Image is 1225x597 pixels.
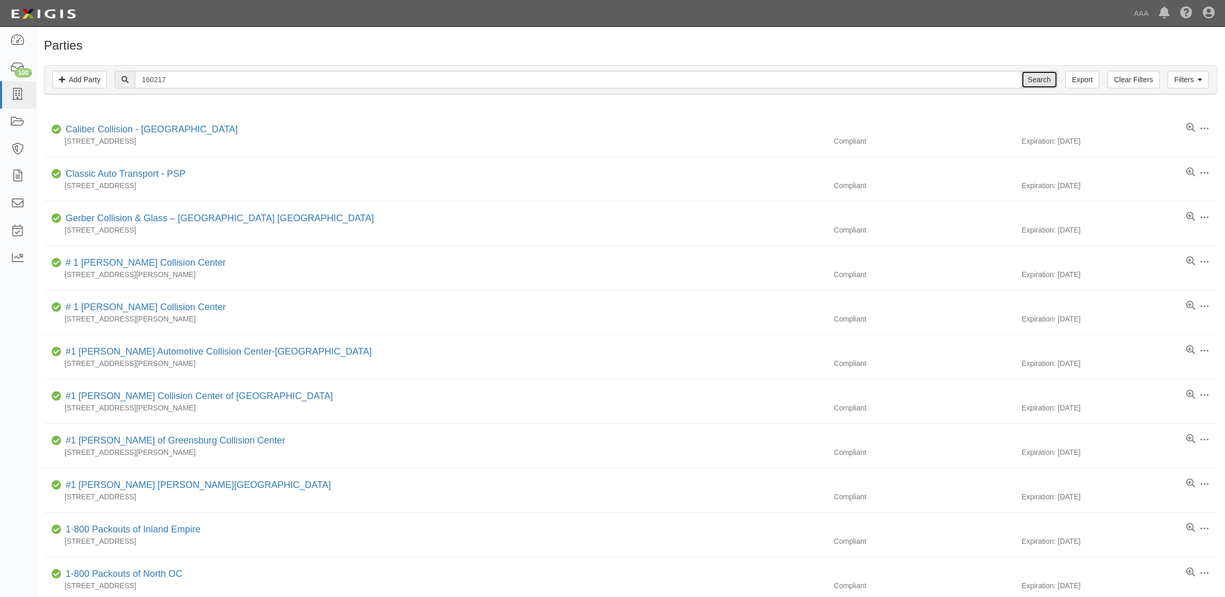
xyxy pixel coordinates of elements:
a: Add Party [52,71,107,88]
div: Expiration: [DATE] [1022,269,1218,280]
a: View results summary [1186,479,1195,489]
a: #1 [PERSON_NAME] Collision Center of [GEOGRAPHIC_DATA] [66,391,333,401]
input: Search [135,71,1021,88]
a: # 1 [PERSON_NAME] Collision Center [66,257,226,268]
div: Expiration: [DATE] [1022,225,1218,235]
a: #1 [PERSON_NAME] Automotive Collision Center-[GEOGRAPHIC_DATA] [66,346,372,357]
i: Compliant [52,571,61,578]
div: [STREET_ADDRESS] [44,136,826,146]
div: Expiration: [DATE] [1022,492,1218,502]
div: Expiration: [DATE] [1022,447,1218,457]
div: Compliant [826,180,1022,191]
i: Compliant [52,259,61,267]
div: Compliant [826,225,1022,235]
img: logo-5460c22ac91f19d4615b14bd174203de0afe785f0fc80cf4dbbc73dc1793850b.png [8,5,79,23]
div: [STREET_ADDRESS][PERSON_NAME] [44,447,826,457]
a: View results summary [1186,256,1195,267]
a: #1 [PERSON_NAME] [PERSON_NAME][GEOGRAPHIC_DATA] [66,480,331,490]
i: Compliant [52,437,61,445]
div: #1 Cochran of Greensburg Collision Center [61,434,285,448]
a: View results summary [1186,523,1195,533]
div: #1 Cochran Collision Center of Greensburg [61,390,333,403]
div: Compliant [826,447,1022,457]
i: Compliant [52,304,61,311]
a: View results summary [1186,123,1195,133]
a: 1-800 Packouts of Inland Empire [66,524,200,534]
a: View results summary [1186,345,1195,356]
div: Classic Auto Transport - PSP [61,167,185,181]
i: Compliant [52,348,61,356]
a: Clear Filters [1107,71,1159,88]
a: View results summary [1186,301,1195,311]
i: Help Center - Complianz [1180,7,1192,20]
div: [STREET_ADDRESS] [44,180,826,191]
div: Compliant [826,580,1022,591]
a: View results summary [1186,434,1195,445]
div: #1 Cochran Automotive Collision Center-Monroeville [61,345,372,359]
div: Compliant [826,403,1022,413]
div: Expiration: [DATE] [1022,314,1218,324]
div: #1 Cochran Robinson Township [61,479,331,492]
i: Compliant [52,526,61,533]
div: [STREET_ADDRESS] [44,536,826,546]
i: Compliant [52,393,61,400]
div: [STREET_ADDRESS][PERSON_NAME] [44,269,826,280]
a: Gerber Collision & Glass – [GEOGRAPHIC_DATA] [GEOGRAPHIC_DATA] [66,213,374,223]
div: Compliant [826,269,1022,280]
div: Compliant [826,136,1022,146]
a: Caliber Collision - [GEOGRAPHIC_DATA] [66,124,238,134]
div: 1-800 Packouts of North OC [61,568,182,581]
div: Expiration: [DATE] [1022,136,1218,146]
h1: Parties [44,39,1217,52]
a: View results summary [1186,568,1195,578]
div: Compliant [826,492,1022,502]
div: # 1 Cochran Collision Center [61,256,226,270]
i: Compliant [52,215,61,222]
div: [STREET_ADDRESS] [44,580,826,591]
input: Search [1021,71,1058,88]
div: Expiration: [DATE] [1022,358,1218,369]
div: Compliant [826,536,1022,546]
i: Compliant [52,482,61,489]
i: Compliant [52,126,61,133]
div: Compliant [826,358,1022,369]
div: [STREET_ADDRESS] [44,225,826,235]
a: Filters [1168,71,1209,88]
div: Expiration: [DATE] [1022,580,1218,591]
div: Expiration: [DATE] [1022,180,1218,191]
div: 1-800 Packouts of Inland Empire [61,523,200,537]
div: # 1 Cochran Collision Center [61,301,226,314]
a: Export [1065,71,1099,88]
div: 100 [14,68,32,78]
a: View results summary [1186,167,1195,178]
a: #1 [PERSON_NAME] of Greensburg Collision Center [66,435,285,446]
a: View results summary [1186,212,1195,222]
div: Expiration: [DATE] [1022,403,1218,413]
a: Classic Auto Transport - PSP [66,169,185,179]
a: View results summary [1186,390,1195,400]
div: [STREET_ADDRESS][PERSON_NAME] [44,314,826,324]
a: # 1 [PERSON_NAME] Collision Center [66,302,226,312]
div: Expiration: [DATE] [1022,536,1218,546]
div: [STREET_ADDRESS] [44,492,826,502]
div: [STREET_ADDRESS][PERSON_NAME] [44,403,826,413]
div: Compliant [826,314,1022,324]
div: Gerber Collision & Glass – Houston Brighton [61,212,374,225]
a: 1-800 Packouts of North OC [66,569,182,579]
div: Caliber Collision - Gainesville [61,123,238,136]
div: [STREET_ADDRESS][PERSON_NAME] [44,358,826,369]
a: AAA [1129,3,1154,24]
i: Compliant [52,171,61,178]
